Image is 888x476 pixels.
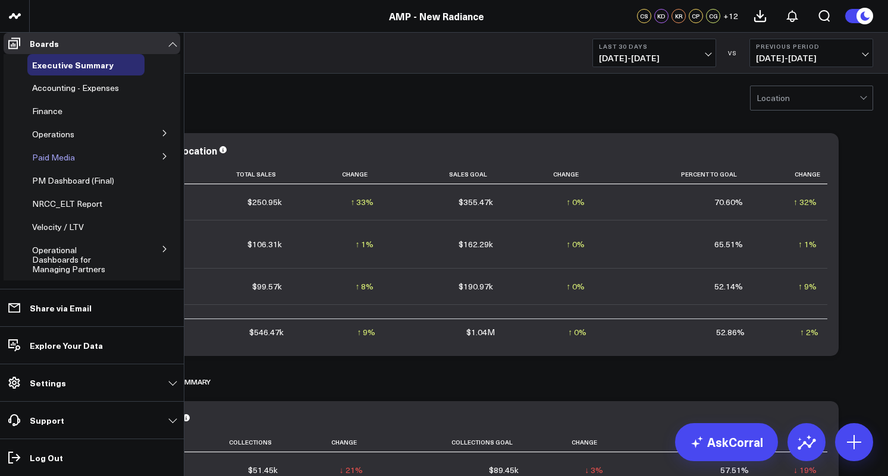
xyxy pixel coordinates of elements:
[32,153,75,162] a: Paid Media
[32,199,102,209] a: NRCC_ELT Report
[566,196,585,208] div: ↑ 0%
[32,176,114,185] a: PM Dashboard (Final)
[689,9,703,23] div: CP
[32,221,84,232] span: Velocity / LTV
[716,326,745,338] div: 52.86%
[32,60,114,70] a: Executive Summary
[288,433,373,452] th: Change
[30,453,63,462] p: Log Out
[723,9,738,23] button: +12
[793,464,817,476] div: ↓ 19%
[247,196,282,208] div: $250.95k
[489,464,519,476] div: $89.45k
[32,83,119,93] a: Accounting - Expenses
[749,39,873,67] button: Previous Period[DATE]-[DATE]
[357,326,375,338] div: ↑ 9%
[720,464,749,476] div: 57.51%
[30,415,64,425] p: Support
[30,341,103,350] p: Explore Your Data
[350,317,374,329] div: ↓ 20%
[723,12,738,20] span: + 12
[599,53,710,63] span: [DATE] - [DATE]
[754,165,827,184] th: Change
[595,165,754,184] th: Percent To Goal
[32,128,74,140] span: Operations
[798,280,817,292] div: ↑ 9%
[459,196,493,208] div: $355.47k
[566,317,585,329] div: ↓ 3%
[714,196,743,208] div: 70.60%
[592,39,716,67] button: Last 30 Days[DATE]-[DATE]
[714,238,743,250] div: 65.51%
[756,43,867,50] b: Previous Period
[672,9,686,23] div: KR
[675,423,778,461] a: AskCorral
[248,464,278,476] div: $51.45k
[566,280,585,292] div: ↑ 0%
[32,59,114,71] span: Executive Summary
[32,175,114,186] span: PM Dashboard (Final)
[585,464,603,476] div: ↓ 3%
[32,105,62,116] span: Finance
[4,447,180,468] a: Log Out
[249,326,284,338] div: $546.47k
[32,245,124,274] a: Operational Dashboards for Managing Partners
[722,49,743,56] div: VS
[568,326,586,338] div: ↑ 0%
[714,280,743,292] div: 52.14%
[389,10,484,23] a: AMP - New Radiance
[32,152,75,163] span: Paid Media
[252,280,282,292] div: $99.57k
[32,244,105,275] span: Operational Dashboards for Managing Partners
[170,165,293,184] th: Total Sales
[32,82,119,93] span: Accounting - Expenses
[798,238,817,250] div: ↑ 1%
[599,43,710,50] b: Last 30 Days
[793,317,817,329] div: ↓ 17%
[793,196,817,208] div: ↑ 32%
[293,165,385,184] th: Change
[340,464,363,476] div: ↓ 21%
[30,39,59,48] p: Boards
[252,317,282,329] div: $52.64k
[566,238,585,250] div: ↑ 0%
[355,238,374,250] div: ↑ 1%
[466,326,495,338] div: $1.04M
[247,238,282,250] div: $106.31k
[459,280,493,292] div: $190.97k
[714,317,743,329] div: 60.82%
[756,53,867,63] span: [DATE] - [DATE]
[30,303,92,313] p: Share via Email
[637,9,651,23] div: CS
[529,433,614,452] th: Change
[384,165,503,184] th: Sales Goal
[30,378,66,387] p: Settings
[504,165,596,184] th: Change
[706,9,720,23] div: CG
[654,9,669,23] div: KD
[463,317,493,329] div: $86.54k
[350,196,374,208] div: ↑ 33%
[32,198,102,209] span: NRCC_ELT Report
[32,222,84,232] a: Velocity / LTV
[32,106,62,116] a: Finance
[374,433,529,452] th: Collections Goal
[32,130,74,139] a: Operations
[800,326,818,338] div: ↑ 2%
[614,433,759,452] th: Percent To Goal
[355,280,374,292] div: ↑ 8%
[170,433,288,452] th: Collections
[459,238,493,250] div: $162.29k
